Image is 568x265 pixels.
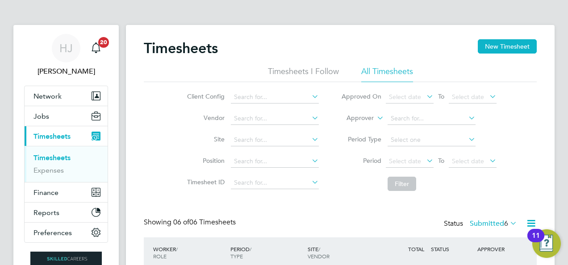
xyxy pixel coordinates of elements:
label: Timesheet ID [184,178,225,186]
label: Position [184,157,225,165]
div: WORKER [151,241,228,264]
input: Search for... [231,91,319,104]
span: Reports [33,208,59,217]
input: Search for... [231,177,319,189]
li: Timesheets I Follow [268,66,339,82]
span: Select date [389,93,421,101]
label: Period Type [341,135,381,143]
a: 20 [87,34,105,62]
div: 11 [532,236,540,247]
span: To [435,91,447,102]
span: VENDOR [308,253,330,260]
button: Jobs [25,106,108,126]
span: Timesheets [33,132,71,141]
div: SITE [305,241,383,264]
span: Select date [452,93,484,101]
div: STATUS [429,241,475,257]
span: 06 Timesheets [173,218,236,227]
a: Expenses [33,166,64,174]
label: Vendor [184,114,225,122]
span: Preferences [33,228,72,237]
li: All Timesheets [361,66,413,82]
button: Reports [25,203,108,222]
span: / [176,245,178,253]
label: Client Config [184,92,225,100]
div: APPROVER [475,241,522,257]
span: TYPE [230,253,243,260]
button: Filter [388,177,416,191]
label: Site [184,135,225,143]
div: Showing [144,218,238,227]
span: Select date [389,157,421,165]
button: Preferences [25,223,108,242]
label: Period [341,157,381,165]
button: Open Resource Center, 11 new notifications [532,229,561,258]
span: TOTAL [408,245,424,253]
div: PERIOD [228,241,305,264]
div: Timesheets [25,146,108,182]
input: Search for... [388,112,476,125]
h2: Timesheets [144,39,218,57]
span: ROLE [153,253,167,260]
span: / [318,245,320,253]
label: Submitted [470,219,517,228]
button: New Timesheet [478,39,537,54]
span: 6 [504,219,508,228]
span: HJ [59,42,73,54]
a: HJ[PERSON_NAME] [24,34,108,77]
span: Holly Jones [24,66,108,77]
span: 06 of [173,218,189,227]
input: Select one [388,134,476,146]
span: Jobs [33,112,49,120]
input: Search for... [231,134,319,146]
span: Network [33,92,62,100]
a: Timesheets [33,153,71,162]
span: To [435,155,447,166]
button: Finance [25,182,108,202]
button: Network [25,86,108,106]
input: Search for... [231,112,319,125]
span: Finance [33,188,58,197]
button: Timesheets [25,126,108,146]
span: / [250,245,251,253]
label: Approved On [341,92,381,100]
label: Approver [334,114,374,123]
span: 20 [98,37,109,48]
input: Search for... [231,155,319,168]
span: Select date [452,157,484,165]
div: Status [444,218,519,230]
